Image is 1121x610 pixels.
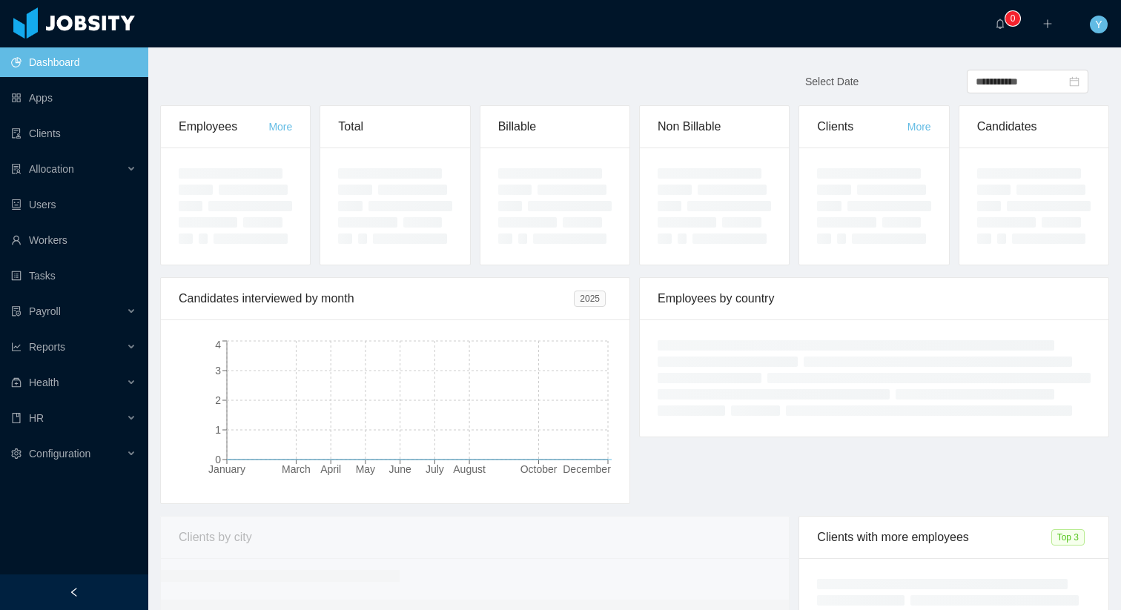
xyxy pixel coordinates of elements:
[11,342,22,352] i: icon: line-chart
[208,463,245,475] tspan: January
[1005,11,1020,26] sup: 0
[11,225,136,255] a: icon: userWorkers
[29,448,90,460] span: Configuration
[426,463,444,475] tspan: July
[29,412,44,424] span: HR
[563,463,611,475] tspan: December
[11,164,22,174] i: icon: solution
[817,106,907,147] div: Clients
[11,119,136,148] a: icon: auditClients
[11,190,136,219] a: icon: robotUsers
[11,83,136,113] a: icon: appstoreApps
[215,394,221,406] tspan: 2
[453,463,486,475] tspan: August
[907,121,931,133] a: More
[11,413,22,423] i: icon: book
[179,278,574,319] div: Candidates interviewed by month
[1069,76,1079,87] i: icon: calendar
[574,291,606,307] span: 2025
[977,106,1091,147] div: Candidates
[215,365,221,377] tspan: 3
[995,19,1005,29] i: icon: bell
[658,278,1091,319] div: Employees by country
[805,76,859,87] span: Select Date
[29,163,74,175] span: Allocation
[29,305,61,317] span: Payroll
[11,261,136,291] a: icon: profileTasks
[11,306,22,316] i: icon: file-protect
[320,463,341,475] tspan: April
[11,377,22,388] i: icon: medicine-box
[338,106,452,147] div: Total
[817,517,1051,558] div: Clients with more employees
[356,463,375,475] tspan: May
[1095,16,1102,33] span: Y
[215,424,221,436] tspan: 1
[282,463,311,475] tspan: March
[268,121,292,133] a: More
[11,47,136,77] a: icon: pie-chartDashboard
[11,448,22,459] i: icon: setting
[520,463,558,475] tspan: October
[215,454,221,465] tspan: 0
[498,106,612,147] div: Billable
[658,106,771,147] div: Non Billable
[29,377,59,388] span: Health
[29,341,65,353] span: Reports
[215,339,221,351] tspan: 4
[1051,529,1085,546] span: Top 3
[1042,19,1053,29] i: icon: plus
[388,463,411,475] tspan: June
[179,106,268,147] div: Employees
